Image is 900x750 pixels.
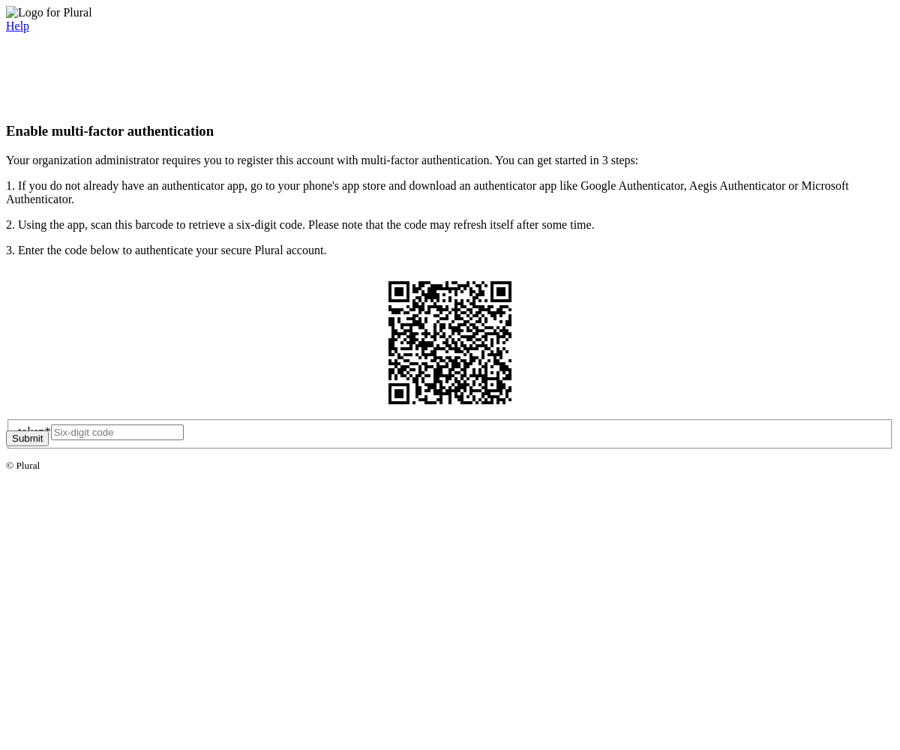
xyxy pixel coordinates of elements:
p: 1. If you do not already have an authenticator app, go to your phone's app store and download an ... [6,179,894,206]
img: QR Code [376,269,523,416]
input: Six-digit code [51,424,184,440]
p: Your organization administrator requires you to register this account with multi-factor authentic... [6,154,894,167]
small: © Plural [6,460,40,471]
p: 3. Enter the code below to authenticate your secure Plural account. [6,244,894,257]
p: 2. Using the app, scan this barcode to retrieve a six-digit code. Please note that the code may r... [6,218,894,232]
button: Submit [6,430,49,446]
img: Logo for Plural [6,6,92,19]
label: token [18,425,51,438]
h3: Enable multi-factor authentication [6,123,894,139]
a: Help [6,19,29,32]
